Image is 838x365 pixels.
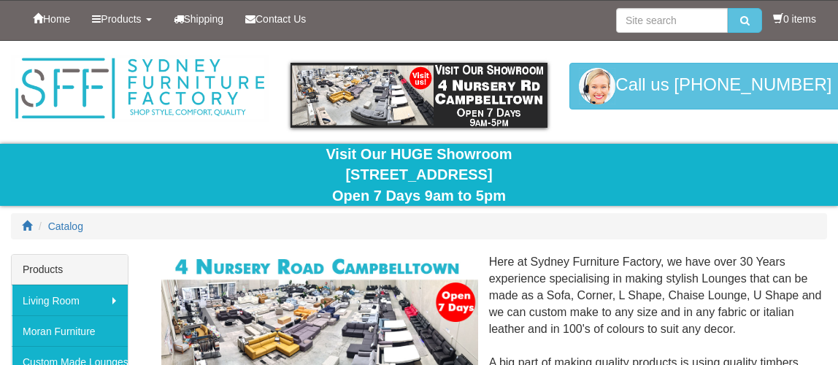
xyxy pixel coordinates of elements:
[291,63,548,128] img: showroom.gif
[12,255,128,285] div: Products
[101,13,141,25] span: Products
[616,8,728,33] input: Site search
[11,144,827,207] div: Visit Our HUGE Showroom [STREET_ADDRESS] Open 7 Days 9am to 5pm
[48,220,83,232] a: Catalog
[11,55,269,122] img: Sydney Furniture Factory
[184,13,224,25] span: Shipping
[234,1,317,37] a: Contact Us
[12,315,128,346] a: Moran Furniture
[22,1,81,37] a: Home
[12,285,128,315] a: Living Room
[773,12,816,26] li: 0 items
[81,1,162,37] a: Products
[43,13,70,25] span: Home
[163,1,235,37] a: Shipping
[255,13,306,25] span: Contact Us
